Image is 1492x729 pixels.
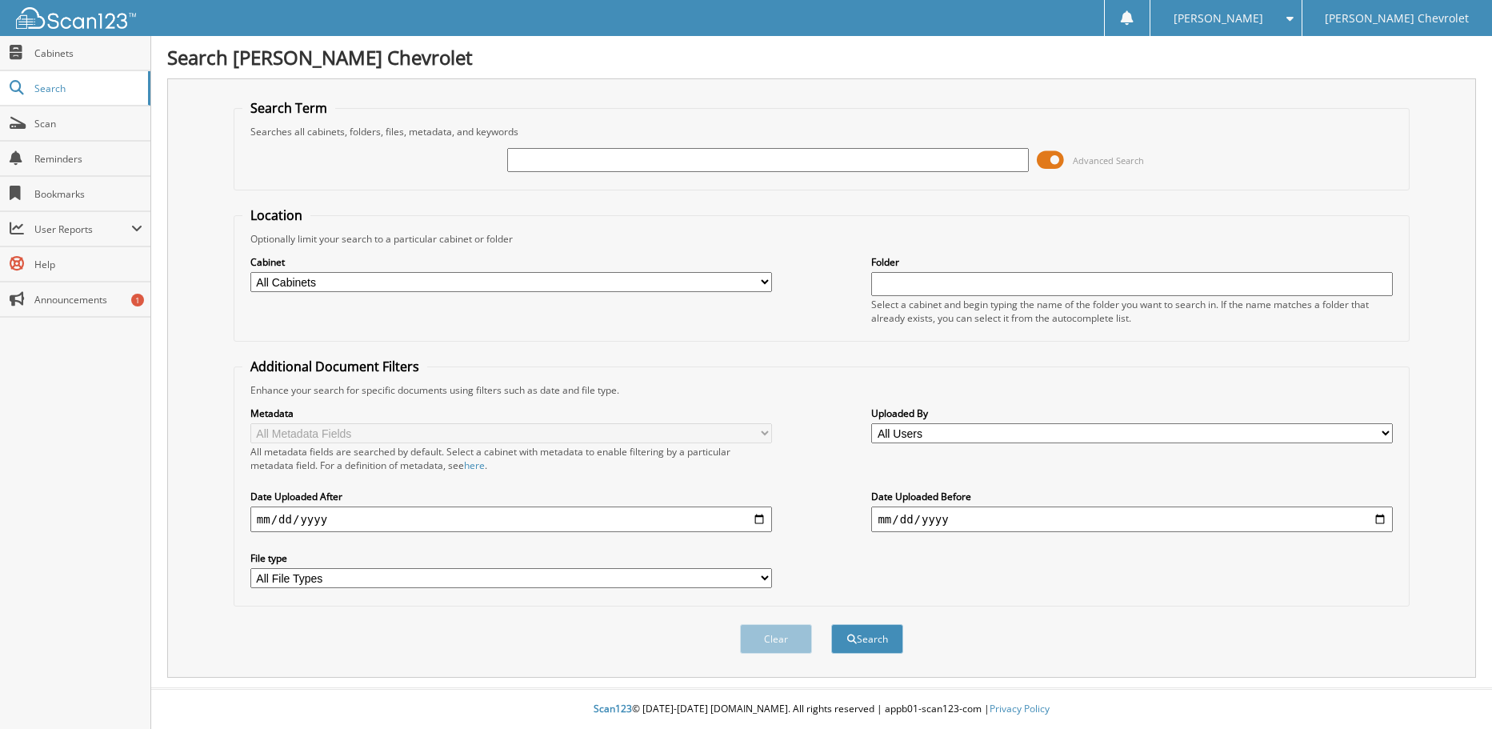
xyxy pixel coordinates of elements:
span: Bookmarks [34,187,142,201]
span: [PERSON_NAME] Chevrolet [1325,14,1469,23]
div: Select a cabinet and begin typing the name of the folder you want to search in. If the name match... [871,298,1393,325]
a: here [464,459,485,472]
a: Privacy Policy [990,702,1050,715]
legend: Additional Document Filters [242,358,427,375]
div: All metadata fields are searched by default. Select a cabinet with metadata to enable filtering b... [250,445,772,472]
label: File type [250,551,772,565]
label: Cabinet [250,255,772,269]
h1: Search [PERSON_NAME] Chevrolet [167,44,1476,70]
span: Advanced Search [1073,154,1144,166]
input: start [250,507,772,532]
span: [PERSON_NAME] [1174,14,1263,23]
div: Enhance your search for specific documents using filters such as date and file type. [242,383,1401,397]
button: Search [831,624,903,654]
label: Metadata [250,407,772,420]
label: Date Uploaded Before [871,490,1393,503]
span: Search [34,82,140,95]
input: end [871,507,1393,532]
span: Announcements [34,293,142,306]
img: scan123-logo-white.svg [16,7,136,29]
span: Scan [34,117,142,130]
div: Optionally limit your search to a particular cabinet or folder [242,232,1401,246]
legend: Search Term [242,99,335,117]
label: Uploaded By [871,407,1393,420]
span: User Reports [34,222,131,236]
span: Scan123 [594,702,632,715]
legend: Location [242,206,310,224]
label: Folder [871,255,1393,269]
div: Searches all cabinets, folders, files, metadata, and keywords [242,125,1401,138]
label: Date Uploaded After [250,490,772,503]
div: 1 [131,294,144,306]
span: Help [34,258,142,271]
div: © [DATE]-[DATE] [DOMAIN_NAME]. All rights reserved | appb01-scan123-com | [151,690,1492,729]
span: Cabinets [34,46,142,60]
button: Clear [740,624,812,654]
span: Reminders [34,152,142,166]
